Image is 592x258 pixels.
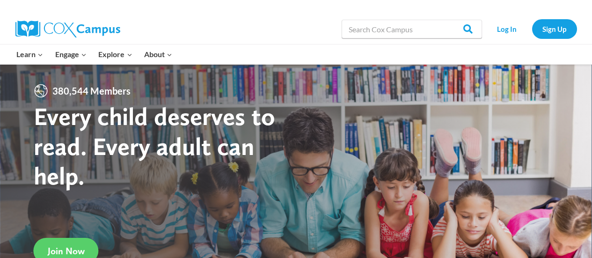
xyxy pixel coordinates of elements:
[55,48,87,60] span: Engage
[532,19,577,38] a: Sign Up
[48,245,85,257] span: Join Now
[34,101,275,191] strong: Every child deserves to read. Every adult can help.
[487,19,577,38] nav: Secondary Navigation
[342,20,482,38] input: Search Cox Campus
[11,44,178,64] nav: Primary Navigation
[15,21,120,37] img: Cox Campus
[144,48,172,60] span: About
[49,83,134,98] span: 380,544 Members
[16,48,43,60] span: Learn
[98,48,132,60] span: Explore
[487,19,527,38] a: Log In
